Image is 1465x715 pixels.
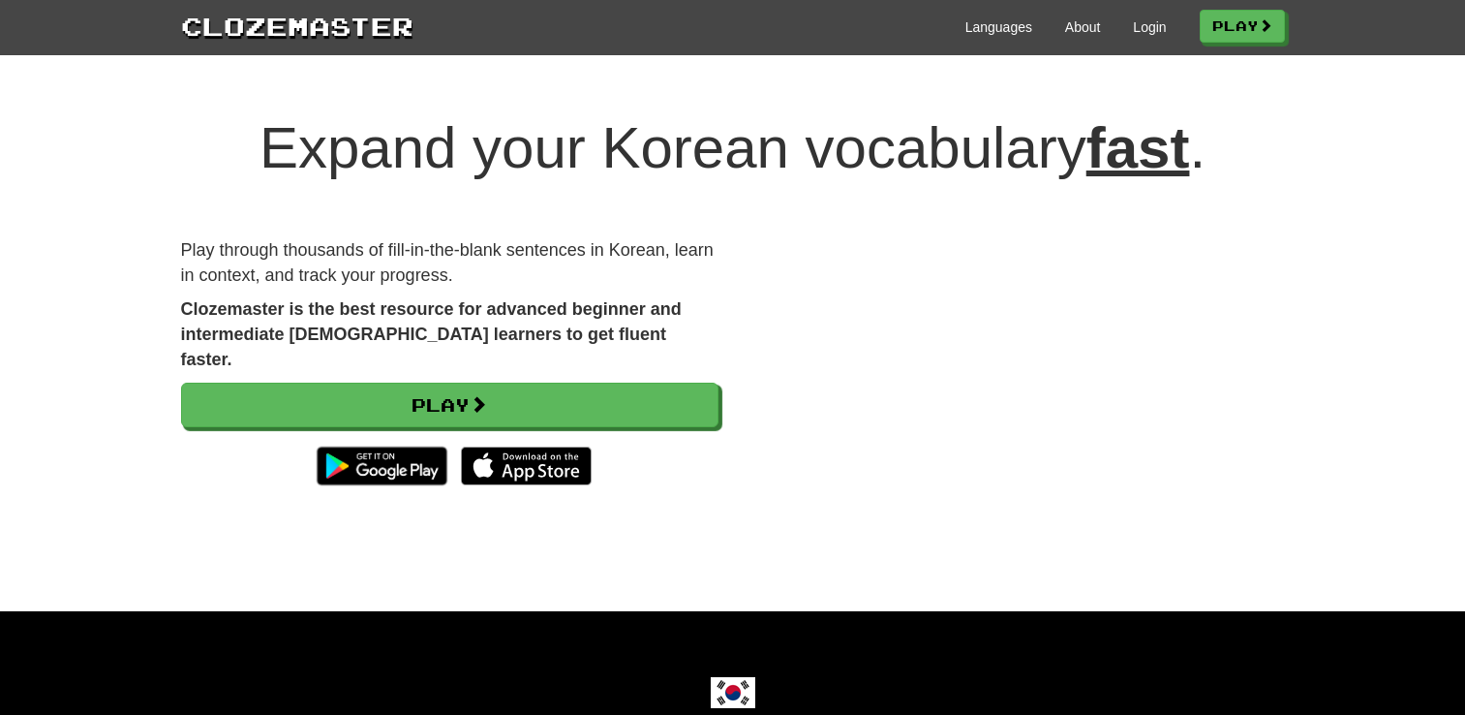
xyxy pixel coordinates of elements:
img: Download_on_the_App_Store_Badge_US-UK_135x40-25178aeef6eb6b83b96f5f2d004eda3bffbb37122de64afbaef7... [461,447,592,485]
a: About [1065,17,1101,37]
a: Clozemaster [181,8,413,44]
a: Play [1200,10,1285,43]
h1: Expand your Korean vocabulary . [181,116,1285,180]
a: Login [1133,17,1166,37]
img: Get it on Google Play [307,437,457,495]
a: Play [181,383,718,427]
u: fast [1086,115,1190,180]
a: Languages [965,17,1032,37]
strong: Clozemaster is the best resource for advanced beginner and intermediate [DEMOGRAPHIC_DATA] learne... [181,299,682,368]
p: Play through thousands of fill-in-the-blank sentences in Korean, learn in context, and track your... [181,238,718,288]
